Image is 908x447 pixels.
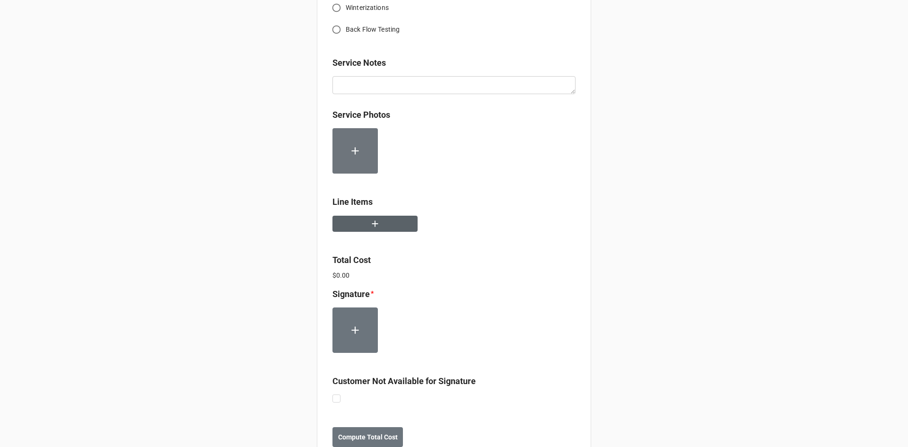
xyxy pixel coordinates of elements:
[332,255,371,265] b: Total Cost
[332,271,576,280] p: $0.00
[332,288,370,301] label: Signature
[338,432,398,442] b: Compute Total Cost
[332,108,390,122] label: Service Photos
[332,56,386,70] label: Service Notes
[332,427,403,447] button: Compute Total Cost
[346,3,389,13] span: Winterizations
[346,25,400,35] span: Back Flow Testing
[332,195,373,209] label: Line Items
[332,375,476,388] label: Customer Not Available for Signature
